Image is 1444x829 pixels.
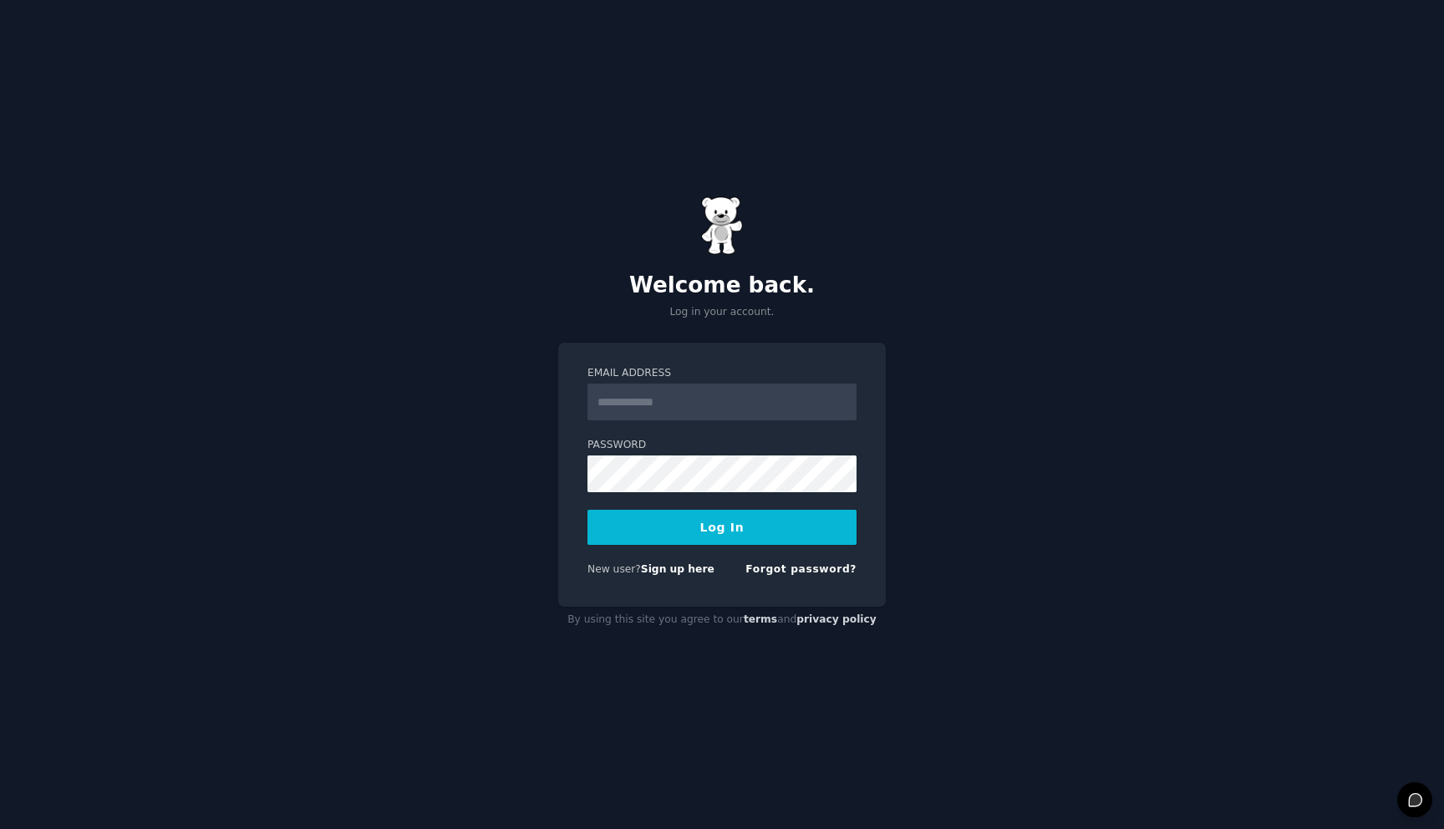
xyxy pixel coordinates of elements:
[701,196,743,255] img: Gummy Bear
[745,563,857,575] a: Forgot password?
[558,607,886,633] div: By using this site you agree to our and
[558,305,886,320] p: Log in your account.
[587,438,857,453] label: Password
[744,613,777,625] a: terms
[587,563,641,575] span: New user?
[796,613,877,625] a: privacy policy
[641,563,714,575] a: Sign up here
[587,366,857,381] label: Email Address
[558,272,886,299] h2: Welcome back.
[587,510,857,545] button: Log In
